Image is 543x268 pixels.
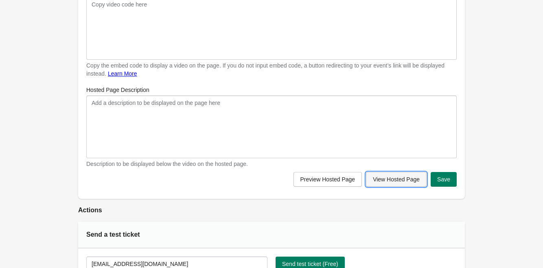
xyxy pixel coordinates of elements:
[373,176,420,183] span: View Hosted Page
[86,230,197,240] div: Send a test ticket
[78,205,465,215] h2: Actions
[366,172,427,187] button: View Hosted Page
[108,70,137,77] a: Learn More
[293,172,362,187] button: Preview Hosted Page
[437,176,450,183] span: Save
[86,86,149,94] label: Hosted Page Description
[300,176,355,183] span: Preview Hosted Page
[282,261,338,267] span: Send test ticket (Free)
[431,172,457,187] button: Save
[86,61,457,78] div: Copy the embed code to display a video on the page. If you do not input embed code, a button redi...
[86,160,457,168] div: Description to be displayed below the video on the hosted page.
